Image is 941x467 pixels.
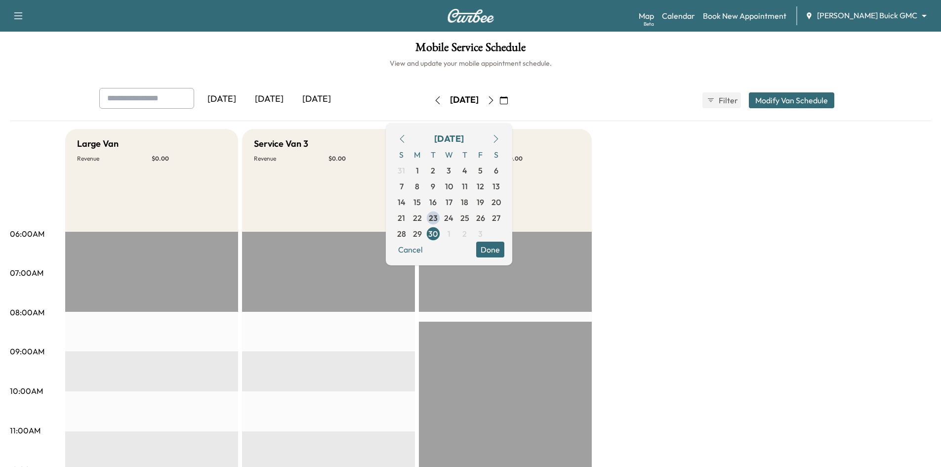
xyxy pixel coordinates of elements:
span: 23 [429,212,438,224]
p: Revenue [254,155,328,163]
div: [DATE] [245,88,293,111]
span: W [441,147,457,163]
span: 22 [413,212,422,224]
button: Done [476,242,504,257]
span: 11 [462,180,468,192]
span: 31 [398,165,405,176]
span: 28 [397,228,406,240]
p: 06:00AM [10,228,44,240]
div: [DATE] [198,88,245,111]
span: S [489,147,504,163]
a: Book New Appointment [703,10,786,22]
button: Cancel [394,242,427,257]
span: 18 [461,196,468,208]
span: 4 [462,165,467,176]
span: 13 [492,180,500,192]
h5: Service Van 3 [254,137,308,151]
div: Beta [644,20,654,28]
span: F [473,147,489,163]
span: 3 [447,165,451,176]
p: $ 0.00 [328,155,403,163]
span: 12 [477,180,484,192]
span: T [457,147,473,163]
p: 10:00AM [10,385,43,397]
span: T [425,147,441,163]
span: 24 [444,212,453,224]
div: [DATE] [293,88,340,111]
p: $ 0.00 [505,155,580,163]
button: Modify Van Schedule [749,92,834,108]
div: [DATE] [434,132,464,146]
a: Calendar [662,10,695,22]
span: 29 [413,228,422,240]
span: 27 [492,212,500,224]
span: 14 [398,196,406,208]
h1: Mobile Service Schedule [10,42,931,58]
span: 26 [476,212,485,224]
button: Filter [702,92,741,108]
span: 17 [446,196,452,208]
span: Filter [719,94,736,106]
span: 16 [429,196,437,208]
span: 20 [491,196,501,208]
span: 5 [478,165,483,176]
span: 15 [413,196,421,208]
a: MapBeta [639,10,654,22]
span: 2 [431,165,435,176]
span: 1 [448,228,450,240]
span: 3 [478,228,483,240]
h6: View and update your mobile appointment schedule. [10,58,931,68]
span: 7 [400,180,404,192]
p: 09:00AM [10,345,44,357]
span: [PERSON_NAME] Buick GMC [817,10,917,21]
p: 08:00AM [10,306,44,318]
p: 07:00AM [10,267,43,279]
span: 21 [398,212,405,224]
span: 1 [416,165,419,176]
span: 9 [431,180,435,192]
p: $ 0.00 [152,155,226,163]
span: 25 [460,212,469,224]
span: S [394,147,409,163]
p: Revenue [77,155,152,163]
span: 10 [445,180,453,192]
span: 2 [462,228,467,240]
h5: Large Van [77,137,119,151]
img: Curbee Logo [447,9,494,23]
span: 6 [494,165,498,176]
p: 11:00AM [10,425,41,436]
span: 8 [415,180,419,192]
div: [DATE] [450,94,479,106]
span: M [409,147,425,163]
span: 19 [477,196,484,208]
span: 30 [428,228,438,240]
